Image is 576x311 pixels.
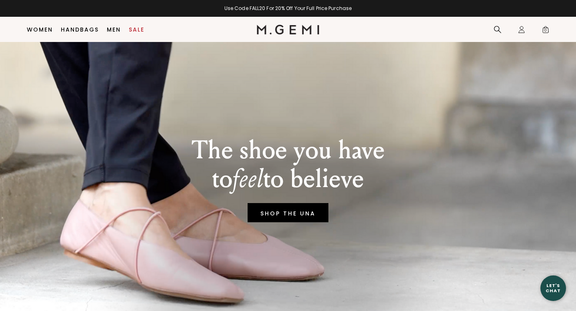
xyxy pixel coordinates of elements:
span: 0 [542,27,550,35]
a: Women [27,26,53,33]
p: to to believe [192,165,385,193]
em: feel [232,163,263,194]
a: Handbags [61,26,99,33]
a: Men [107,26,121,33]
div: Let's Chat [540,283,566,293]
p: The shoe you have [192,136,385,165]
a: SHOP THE UNA [248,203,328,222]
img: M.Gemi [257,25,320,34]
a: Sale [129,26,144,33]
